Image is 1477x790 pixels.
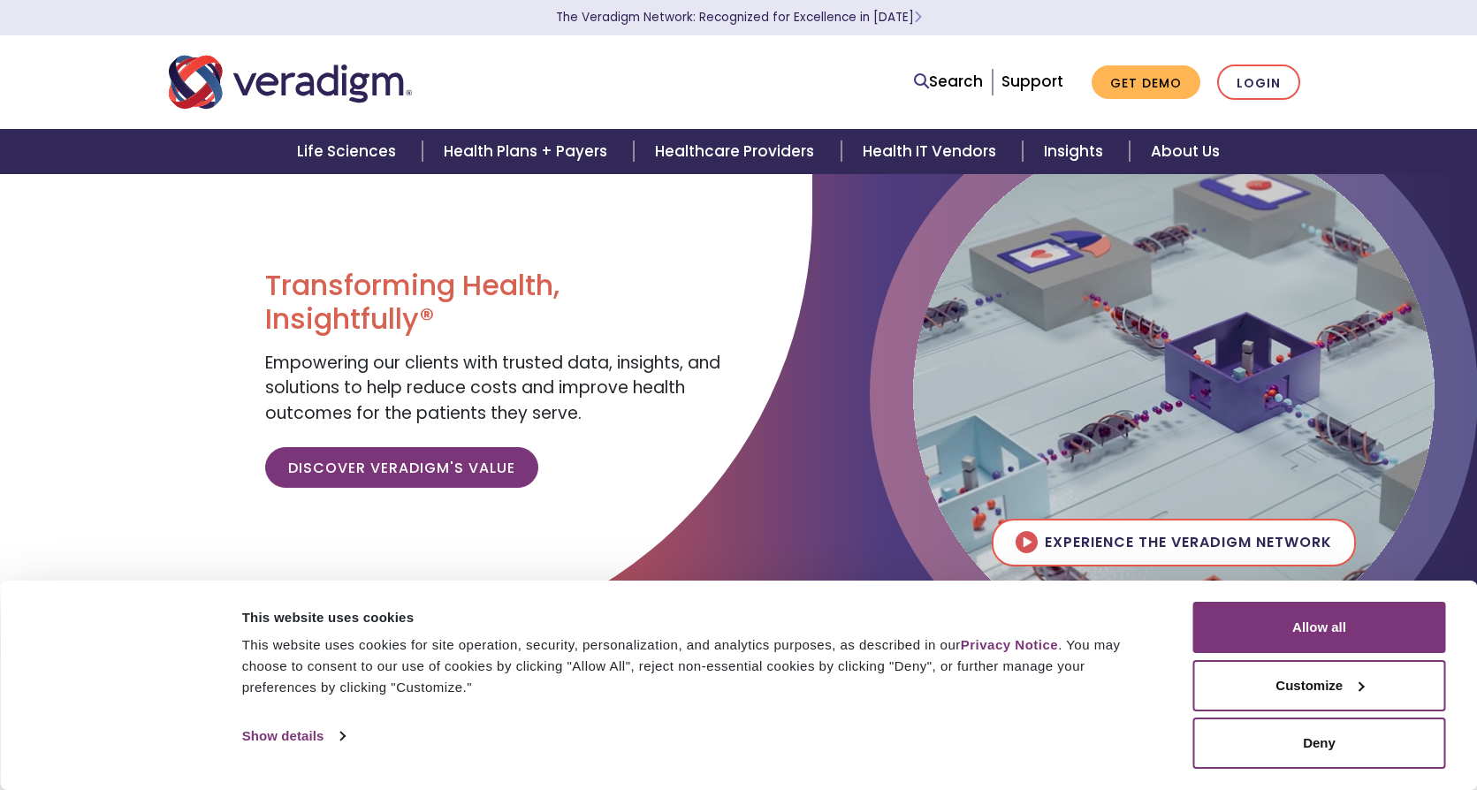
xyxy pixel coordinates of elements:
a: Search [914,70,983,94]
a: Healthcare Providers [634,129,841,174]
img: Veradigm logo [169,53,412,111]
div: This website uses cookies [242,607,1153,628]
button: Deny [1193,718,1446,769]
a: The Veradigm Network: Recognized for Excellence in [DATE]Learn More [556,9,922,26]
a: Health IT Vendors [841,129,1023,174]
div: This website uses cookies for site operation, security, personalization, and analytics purposes, ... [242,634,1153,698]
button: Customize [1193,660,1446,711]
a: Show details [242,723,345,749]
a: Get Demo [1092,65,1200,100]
a: Life Sciences [276,129,423,174]
span: Learn More [914,9,922,26]
button: Allow all [1193,602,1446,653]
a: Insights [1023,129,1130,174]
a: About Us [1130,129,1241,174]
a: Support [1001,71,1063,92]
a: Discover Veradigm's Value [265,447,538,488]
span: Empowering our clients with trusted data, insights, and solutions to help reduce costs and improv... [265,351,720,425]
a: Login [1217,65,1300,101]
a: Privacy Notice [961,637,1058,652]
h1: Transforming Health, Insightfully® [265,269,725,337]
a: Health Plans + Payers [423,129,634,174]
